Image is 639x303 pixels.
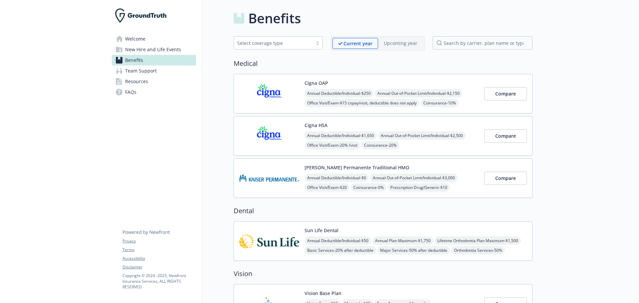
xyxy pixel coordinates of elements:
[484,129,527,143] button: Compare
[239,79,299,108] img: CIGNA carrier logo
[125,76,148,87] span: Resources
[305,99,419,107] span: Office Visit/Exam - $15 copay/visit, deductible does not apply
[451,246,505,254] span: Orthodontia Services - 50%
[112,55,196,66] a: Benefits
[305,227,338,234] button: Sun Life Dental
[388,183,450,192] span: Prescription Drug/Generic - $10
[125,55,143,66] span: Benefits
[370,174,458,182] span: Annual Out-of-Pocket Limit/Individual - $3,000
[122,264,196,270] a: Disclaimer
[305,131,377,140] span: Annual Deductible/Individual - $1,650
[112,66,196,76] a: Team Support
[122,247,196,253] a: Terms
[375,89,462,97] span: Annual Out-of-Pocket Limit/Individual - $2,150
[305,89,373,97] span: Annual Deductible/Individual - $250
[351,183,386,192] span: Coinsurance - 0%
[125,87,136,97] span: FAQs
[234,269,532,279] h2: Vision
[378,38,423,49] span: Upcoming year
[305,290,341,297] button: Vision Base Plan
[484,87,527,100] button: Compare
[305,122,327,129] button: Cigna HSA
[239,122,299,150] img: CIGNA carrier logo
[122,238,196,244] a: Privacy
[495,90,516,97] span: Compare
[125,66,157,76] span: Team Support
[421,99,459,107] span: Coinsurance - 10%
[343,40,372,47] p: Current year
[305,164,409,171] button: [PERSON_NAME] Permanente Traditional HMO
[305,174,369,182] span: Annual Deductible/Individual - $0
[125,44,181,55] span: New Hire and Life Events
[305,246,376,254] span: Basic Services - 20% after deductible
[125,34,145,44] span: Welcome
[305,183,349,192] span: Office Visit/Exam - $20
[433,36,532,50] input: search by carrier, plan name or type
[239,227,299,255] img: Sun Life Financial carrier logo
[305,141,360,149] span: Office Visit/Exam - 20% /visit
[239,164,299,192] img: Kaiser Permanente Insurance Company carrier logo
[122,255,196,261] a: Accessibility
[361,141,399,149] span: Coinsurance - 20%
[377,246,450,254] span: Major Services - 50% after deductible
[112,76,196,87] a: Resources
[112,34,196,44] a: Welcome
[112,87,196,97] a: FAQs
[234,59,532,69] h2: Medical
[305,79,328,86] button: Cigna OAP
[122,273,196,290] p: Copyright © 2024 - 2025 , Newfront Insurance Services, ALL RIGHTS RESERVED
[372,236,433,245] span: Annual Plan Maximum - $1,750
[378,131,466,140] span: Annual Out-of-Pocket Limit/Individual - $2,500
[237,40,309,47] div: Select coverage type
[484,172,527,185] button: Compare
[248,8,301,28] h1: Benefits
[112,44,196,55] a: New Hire and Life Events
[234,206,532,216] h2: Dental
[305,236,371,245] span: Annual Deductible/Individual - $50
[435,236,521,245] span: Lifetime Orthodontia Plan Maximum - $1,500
[495,133,516,139] span: Compare
[495,175,516,181] span: Compare
[384,40,417,47] p: Upcoming year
